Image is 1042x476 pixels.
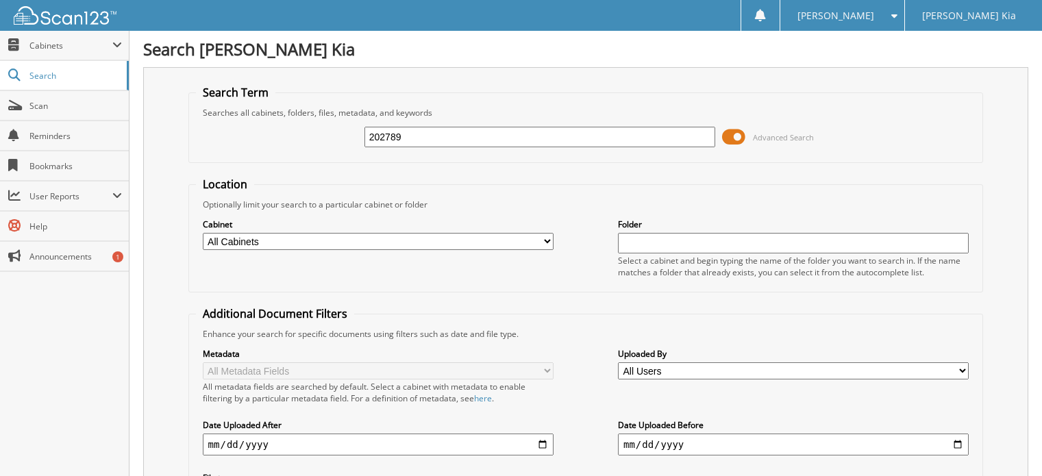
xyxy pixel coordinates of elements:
span: Search [29,70,120,82]
legend: Additional Document Filters [196,306,354,321]
a: here [474,392,492,404]
div: Enhance your search for specific documents using filters such as date and file type. [196,328,976,340]
div: All metadata fields are searched by default. Select a cabinet with metadata to enable filtering b... [203,381,554,404]
span: Reminders [29,130,122,142]
span: Scan [29,100,122,112]
label: Date Uploaded After [203,419,554,431]
label: Cabinet [203,218,554,230]
div: Optionally limit your search to a particular cabinet or folder [196,199,976,210]
label: Date Uploaded Before [618,419,969,431]
input: end [618,434,969,455]
span: Advanced Search [753,132,814,142]
span: [PERSON_NAME] [797,12,874,20]
label: Metadata [203,348,554,360]
span: [PERSON_NAME] Kia [922,12,1016,20]
span: Announcements [29,251,122,262]
span: Help [29,221,122,232]
div: 1 [112,251,123,262]
legend: Search Term [196,85,275,100]
span: Cabinets [29,40,112,51]
label: Folder [618,218,969,230]
span: User Reports [29,190,112,202]
div: Searches all cabinets, folders, files, metadata, and keywords [196,107,976,118]
legend: Location [196,177,254,192]
div: Select a cabinet and begin typing the name of the folder you want to search in. If the name match... [618,255,969,278]
label: Uploaded By [618,348,969,360]
input: start [203,434,554,455]
h1: Search [PERSON_NAME] Kia [143,38,1028,60]
img: scan123-logo-white.svg [14,6,116,25]
span: Bookmarks [29,160,122,172]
